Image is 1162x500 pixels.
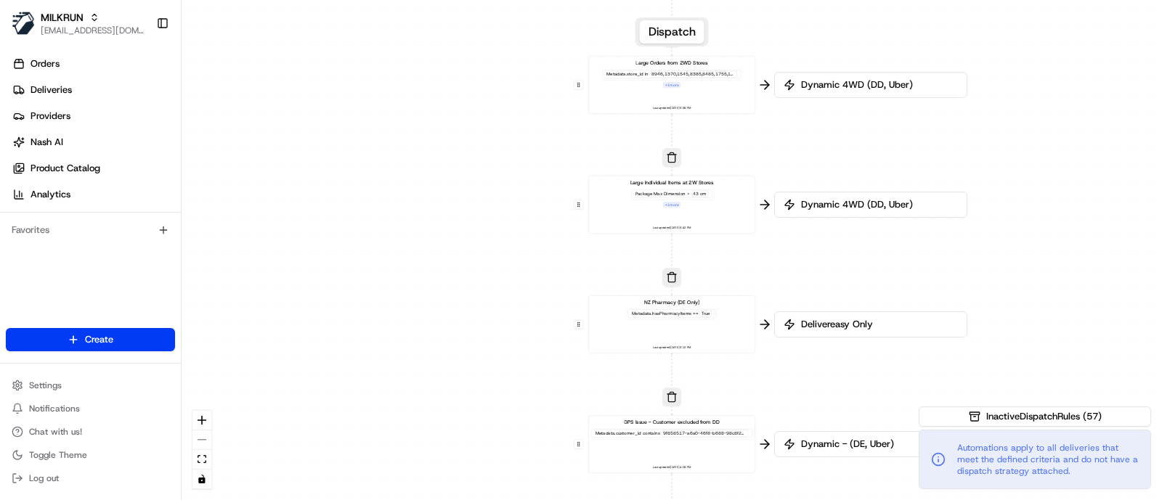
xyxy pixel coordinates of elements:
[645,71,649,77] span: in
[192,450,211,470] button: fit view
[632,311,691,316] span: Metadata .hasPharmacyItems
[29,380,62,391] span: Settings
[6,328,175,351] button: Create
[192,411,211,430] button: zoom in
[635,60,708,67] span: Large Orders from 2WD Stores
[650,71,737,78] div: 8946,1370,1545,8385,8485,1755,1611,1527,1590,1376,1289,1130,1449,1631,1474,1901,1756,1577,1256,1486
[41,10,84,25] button: MILKRUN
[606,71,643,77] span: Metadata .store_id
[29,403,80,414] span: Notifications
[31,83,72,97] span: Deliveries
[31,136,63,149] span: Nash AI
[653,464,691,470] span: Last updated: [DATE] 4:28 PM
[6,468,175,488] button: Log out
[12,12,35,35] img: MILKRUN
[662,430,749,437] div: 9f858517-a6a0-46f8-b688-98c8f29f7ded,07a839f1-d546-431e-bc24-8e8369117cc5,821ca7cc-3951-407f-a77d...
[6,6,150,41] button: MILKRUNMILKRUN[EMAIL_ADDRESS][DOMAIN_NAME]
[691,191,708,197] div: 43 cm
[624,419,720,426] span: GPS Issue - Customer excluded from DD
[41,25,145,36] button: [EMAIL_ADDRESS][DOMAIN_NAME]
[6,183,181,206] a: Analytics
[85,333,113,346] span: Create
[29,449,87,461] span: Toggle Theme
[919,406,1151,427] button: InactiveDispatchRules (57)
[693,311,698,316] span: ==
[635,191,686,197] span: Package Max Dimension
[6,52,181,75] a: Orders
[798,78,958,91] span: Dynamic 4WD (DD, Uber)
[653,105,691,111] span: Last updated: [DATE] 6:38 PM
[663,82,680,89] div: + 1 more
[6,78,181,102] a: Deliveries
[687,191,690,197] span: >
[31,110,70,123] span: Providers
[643,430,660,436] span: contains
[6,422,175,442] button: Chat with us!
[663,202,680,208] div: + 1 more
[6,375,175,396] button: Settings
[6,218,175,242] div: Favorites
[192,470,211,489] button: toggle interactivity
[596,430,641,436] span: Metadata .customer_id
[31,188,70,201] span: Analytics
[29,472,59,484] span: Log out
[6,398,175,419] button: Notifications
[640,20,704,44] button: Dispatch
[653,225,691,231] span: Last updated: [DATE] 6:42 PM
[31,162,100,175] span: Product Catalog
[798,438,958,451] span: Dynamic - (DE, Uber)
[798,198,958,211] span: Dynamic 4WD (DD, Uber)
[798,318,958,331] span: Delivereasy Only
[630,179,714,187] span: Large Individual Items at 2W Stores
[653,345,691,351] span: Last updated: [DATE] 6:12 PM
[6,131,181,154] a: Nash AI
[699,311,712,317] div: True
[31,57,60,70] span: Orders
[986,410,1102,423] span: Inactive Dispatch Rules ( 57 )
[644,299,699,306] span: NZ Pharmacy (DE Only)
[6,157,181,180] a: Product Catalog
[6,104,181,128] a: Providers
[6,445,175,465] button: Toggle Theme
[29,426,82,438] span: Chat with us!
[957,442,1139,477] span: Automations apply to all deliveries that meet the defined criteria and do not have a dispatch str...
